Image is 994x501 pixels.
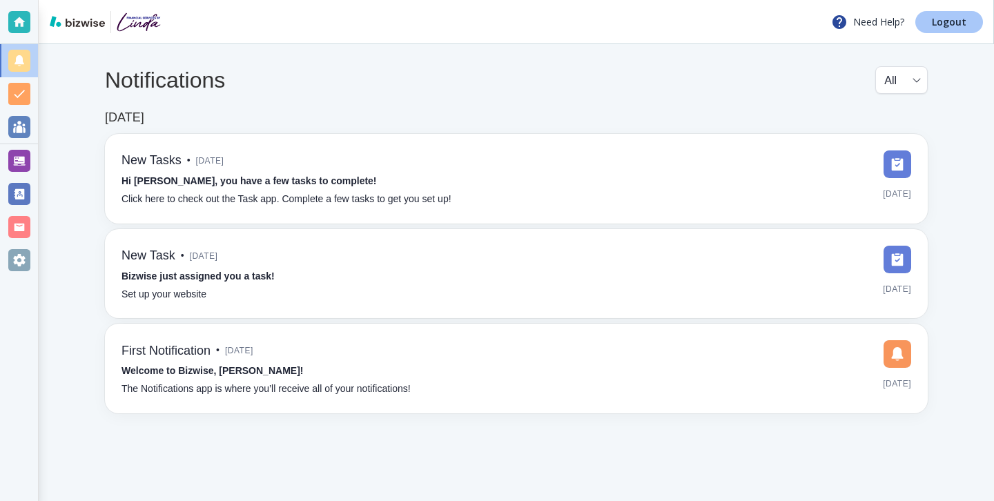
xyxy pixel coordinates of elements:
[121,248,175,264] h6: New Task
[216,343,220,358] p: •
[105,229,928,319] a: New Task•[DATE]Bizwise just assigned you a task!Set up your website[DATE]
[190,246,218,266] span: [DATE]
[225,340,253,361] span: [DATE]
[884,246,911,273] img: DashboardSidebarTasks.svg
[121,287,206,302] p: Set up your website
[883,184,911,204] span: [DATE]
[121,365,303,376] strong: Welcome to Bizwise, [PERSON_NAME]!
[884,150,911,178] img: DashboardSidebarTasks.svg
[884,67,919,93] div: All
[915,11,983,33] a: Logout
[121,271,275,282] strong: Bizwise just assigned you a task!
[121,192,451,207] p: Click here to check out the Task app. Complete a few tasks to get you set up!
[196,150,224,171] span: [DATE]
[884,340,911,368] img: DashboardSidebarNotification.svg
[105,324,928,413] a: First Notification•[DATE]Welcome to Bizwise, [PERSON_NAME]!The Notifications app is where you’ll ...
[121,175,377,186] strong: Hi [PERSON_NAME], you have a few tasks to complete!
[883,373,911,394] span: [DATE]
[187,153,191,168] p: •
[121,344,211,359] h6: First Notification
[181,248,184,264] p: •
[121,382,411,397] p: The Notifications app is where you’ll receive all of your notifications!
[831,14,904,30] p: Need Help?
[105,110,144,126] h6: [DATE]
[932,17,966,27] p: Logout
[121,153,182,168] h6: New Tasks
[117,11,161,33] img: Financial Services By Linda
[50,16,105,27] img: bizwise
[105,67,225,93] h4: Notifications
[105,134,928,224] a: New Tasks•[DATE]Hi [PERSON_NAME], you have a few tasks to complete!Click here to check out the Ta...
[883,279,911,299] span: [DATE]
